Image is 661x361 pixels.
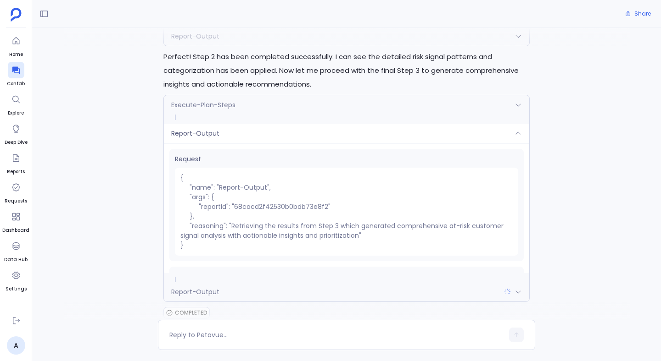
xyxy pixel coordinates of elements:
a: A [7,336,25,355]
a: Requests [5,179,27,205]
span: Reports [7,168,25,175]
a: Home [8,33,24,58]
span: Home [8,51,24,58]
a: Dashboard [2,208,29,234]
a: Data Hub [4,238,28,263]
span: Share [634,10,651,17]
span: Report-Output [171,287,219,296]
pre: { "name": "Report-Output", "args": { "reportId": "68cacd2f42530b0bdb73e8f2" }, "reasoning": "Retr... [175,168,518,256]
a: Deep Dive [5,120,28,146]
span: Data Hub [4,256,28,263]
span: Execute-Plan-Steps [171,100,235,109]
span: Settings [6,285,27,293]
a: Explore [8,91,24,117]
a: Reports [7,150,25,175]
span: Requests [5,197,27,205]
span: Confab [7,80,25,88]
a: Confab [7,62,25,88]
p: Perfect! Step 2 has been completed successfully. I can see the detailed risk signal patterns and ... [163,50,530,91]
button: Share [620,7,656,20]
span: Response [175,272,518,282]
span: Deep Dive [5,139,28,146]
a: Settings [6,267,27,293]
span: Report-Output [171,129,219,138]
img: petavue logo [11,8,22,22]
span: Request [175,154,518,164]
span: Dashboard [2,227,29,234]
span: Explore [8,109,24,117]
